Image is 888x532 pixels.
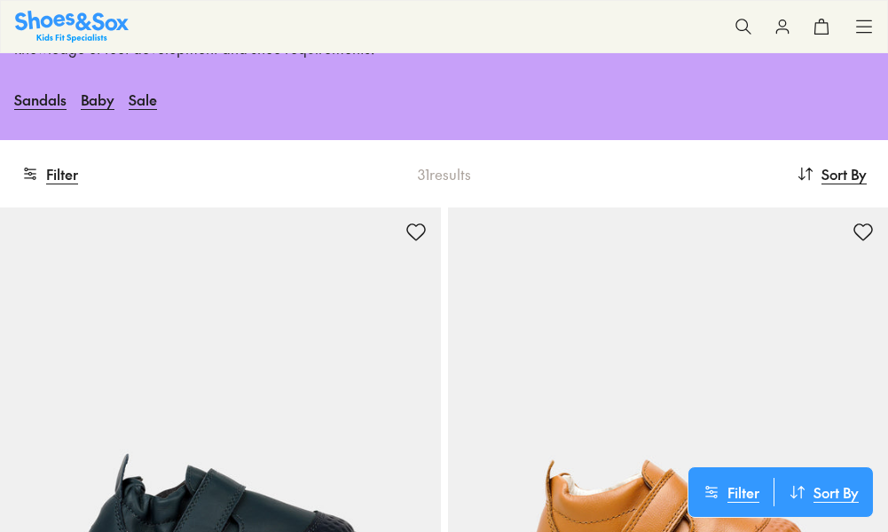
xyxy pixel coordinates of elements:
[813,481,859,503] span: Sort By
[797,154,867,193] button: Sort By
[81,80,114,119] a: Baby
[774,478,873,506] button: Sort By
[15,11,129,42] img: SNS_Logo_Responsive.svg
[688,478,774,506] button: Filter
[21,154,78,193] button: Filter
[129,80,157,119] a: Sale
[14,80,67,119] a: Sandals
[821,163,867,184] span: Sort By
[15,11,129,42] a: Shoes & Sox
